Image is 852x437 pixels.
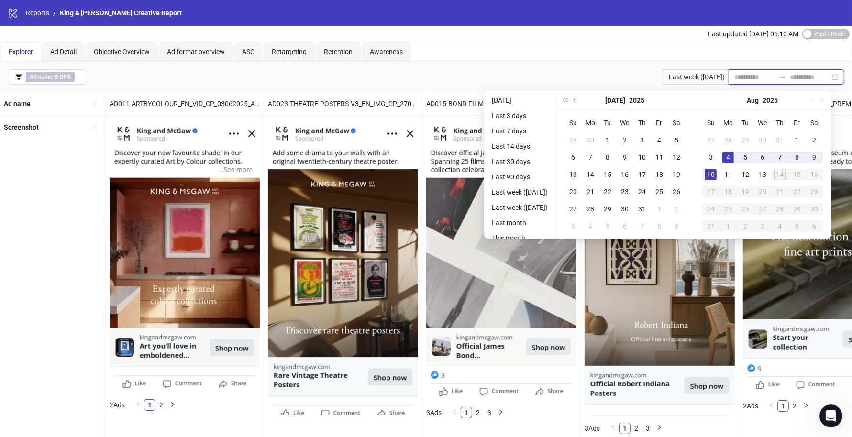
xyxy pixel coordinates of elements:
[722,152,734,163] div: 4
[488,217,552,229] li: Last month
[722,203,734,215] div: 25
[599,166,616,183] td: 2025-07-15
[272,48,307,55] span: Retargeting
[619,220,631,232] div: 6
[636,220,648,232] div: 7
[599,218,616,235] td: 2025-08-05
[15,74,22,80] span: filter
[705,203,717,215] div: 24
[582,149,599,166] td: 2025-07-07
[702,166,719,183] td: 2025-08-10
[668,218,685,235] td: 2025-08-09
[808,220,820,232] div: 6
[651,166,668,183] td: 2025-07-18
[803,403,809,408] span: right
[629,91,644,110] button: Choose a year
[585,220,596,232] div: 4
[602,134,613,146] div: 1
[737,149,754,166] td: 2025-08-05
[631,423,642,434] li: 2
[582,131,599,149] td: 2025-06-30
[651,183,668,200] td: 2025-07-25
[488,156,552,167] li: Last 30 days
[791,169,803,180] div: 15
[619,152,631,163] div: 9
[788,166,806,183] td: 2025-08-15
[754,200,771,218] td: 2025-08-27
[602,220,613,232] div: 5
[484,407,495,418] a: 3
[771,218,788,235] td: 2025-09-04
[671,169,682,180] div: 19
[636,134,648,146] div: 3
[653,203,665,215] div: 1
[777,400,789,412] li: 1
[8,69,86,85] button: Ad name ∌ DPA
[702,149,719,166] td: 2025-08-03
[757,220,768,232] div: 3
[585,169,596,180] div: 14
[705,152,717,163] div: 3
[488,95,552,106] li: [DATE]
[671,134,682,146] div: 5
[495,407,507,418] button: right
[774,169,786,180] div: 14
[800,400,812,412] li: Next Page
[806,200,823,218] td: 2025-08-30
[110,401,125,409] span: 2 Ads
[702,114,719,131] th: Su
[771,149,788,166] td: 2025-08-07
[722,169,734,180] div: 11
[495,407,507,418] li: Next Page
[60,9,182,17] span: King & [PERSON_NAME] Creative Report
[60,74,71,80] b: DPA
[582,114,599,131] th: Mo
[473,407,483,418] a: 2
[671,203,682,215] div: 2
[740,134,751,146] div: 29
[452,409,458,415] span: left
[324,48,353,55] span: Retention
[631,423,642,434] a: 2
[722,134,734,146] div: 28
[608,423,619,434] button: left
[633,183,651,200] td: 2025-07-24
[702,131,719,149] td: 2025-07-27
[774,186,786,197] div: 21
[633,131,651,149] td: 2025-07-03
[774,134,786,146] div: 31
[633,114,651,131] th: Th
[585,425,600,432] span: 3 Ads
[653,186,665,197] div: 25
[791,203,803,215] div: 29
[599,114,616,131] th: Tu
[633,200,651,218] td: 2025-07-31
[808,186,820,197] div: 23
[740,220,751,232] div: 2
[633,218,651,235] td: 2025-08-07
[605,91,625,110] button: Choose a month
[800,400,812,412] button: right
[771,183,788,200] td: 2025-08-21
[769,403,775,408] span: left
[4,123,39,131] b: Screenshot
[808,203,820,215] div: 30
[651,218,668,235] td: 2025-08-08
[719,149,737,166] td: 2025-08-04
[564,114,582,131] th: Su
[608,423,619,434] li: Previous Page
[708,30,798,38] span: Last updated [DATE] 06:10 AM
[633,149,651,166] td: 2025-07-10
[754,114,771,131] th: We
[778,73,786,81] span: swap-right
[705,186,717,197] div: 17
[719,114,737,131] th: Mo
[740,186,751,197] div: 19
[567,152,579,163] div: 6
[564,218,582,235] td: 2025-08-03
[757,186,768,197] div: 20
[754,131,771,149] td: 2025-07-30
[602,169,613,180] div: 15
[570,91,581,110] button: Previous month (PageUp)
[789,401,800,411] a: 2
